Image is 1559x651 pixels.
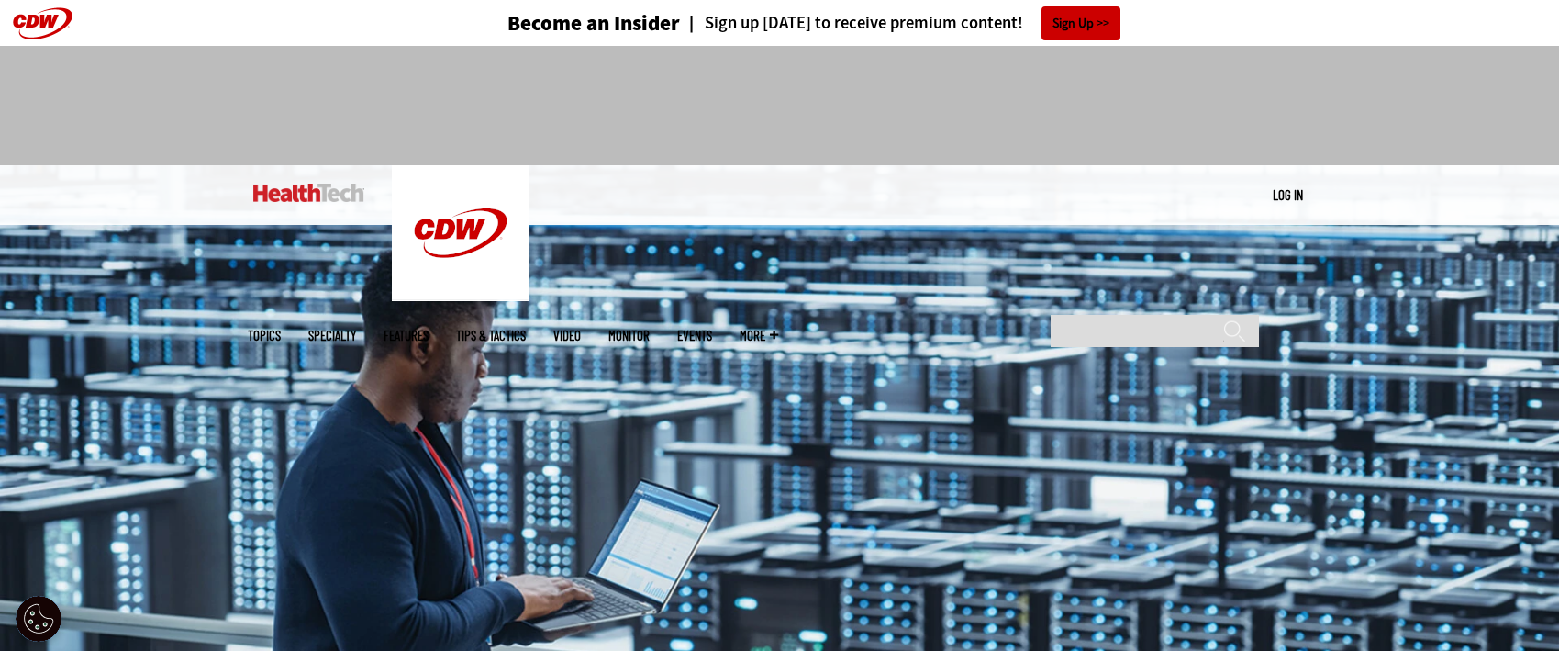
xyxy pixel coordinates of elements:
span: Topics [248,329,281,342]
a: Become an Insider [439,13,680,34]
a: Tips & Tactics [456,329,526,342]
div: Cookie Settings [16,596,61,642]
span: Specialty [308,329,356,342]
a: MonITor [608,329,650,342]
span: More [740,329,778,342]
a: Log in [1273,186,1303,203]
button: Open Preferences [16,596,61,642]
iframe: advertisement [446,64,1114,147]
a: Events [677,329,712,342]
img: Home [253,184,364,202]
a: CDW [392,286,529,306]
a: Sign Up [1041,6,1120,40]
h3: Become an Insider [507,13,680,34]
a: Video [553,329,581,342]
a: Features [384,329,429,342]
div: User menu [1273,185,1303,205]
a: Sign up [DATE] to receive premium content! [680,15,1023,32]
img: Home [392,165,529,301]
